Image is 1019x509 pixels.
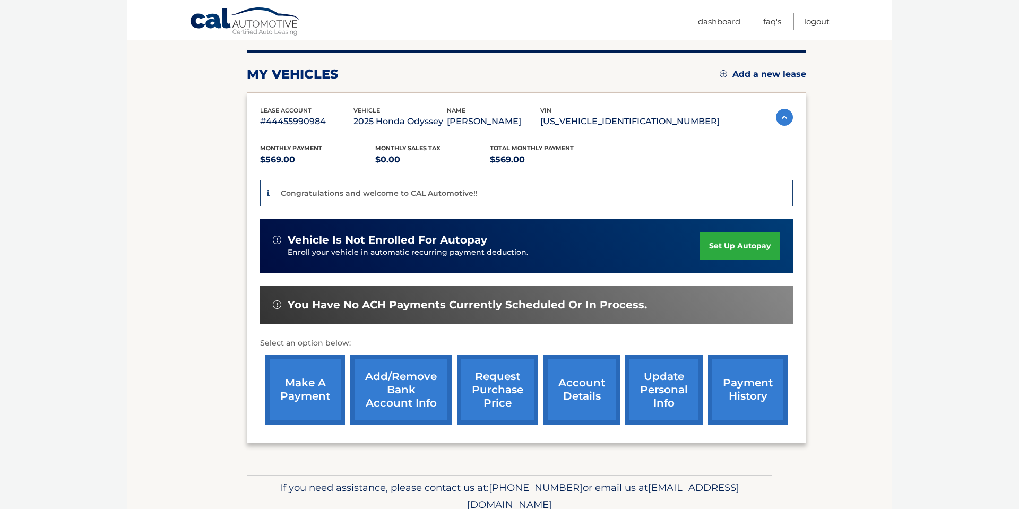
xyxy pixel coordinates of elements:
[776,109,793,126] img: accordion-active.svg
[350,355,452,425] a: Add/Remove bank account info
[273,300,281,309] img: alert-white.svg
[353,114,447,129] p: 2025 Honda Odyssey
[265,355,345,425] a: make a payment
[260,152,375,167] p: $569.00
[281,188,478,198] p: Congratulations and welcome to CAL Automotive!!
[720,69,806,80] a: Add a new lease
[698,13,740,30] a: Dashboard
[447,114,540,129] p: [PERSON_NAME]
[540,107,551,114] span: vin
[260,107,312,114] span: lease account
[490,152,605,167] p: $569.00
[247,66,339,82] h2: my vehicles
[540,114,720,129] p: [US_VEHICLE_IDENTIFICATION_NUMBER]
[353,107,380,114] span: vehicle
[288,234,487,247] span: vehicle is not enrolled for autopay
[708,355,788,425] a: payment history
[288,298,647,312] span: You have no ACH payments currently scheduled or in process.
[447,107,465,114] span: name
[288,247,700,258] p: Enroll your vehicle in automatic recurring payment deduction.
[625,355,703,425] a: update personal info
[260,114,353,129] p: #44455990984
[804,13,830,30] a: Logout
[375,152,490,167] p: $0.00
[763,13,781,30] a: FAQ's
[543,355,620,425] a: account details
[189,7,301,38] a: Cal Automotive
[273,236,281,244] img: alert-white.svg
[260,144,322,152] span: Monthly Payment
[375,144,441,152] span: Monthly sales Tax
[260,337,793,350] p: Select an option below:
[489,481,583,494] span: [PHONE_NUMBER]
[720,70,727,77] img: add.svg
[700,232,780,260] a: set up autopay
[490,144,574,152] span: Total Monthly Payment
[457,355,538,425] a: request purchase price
